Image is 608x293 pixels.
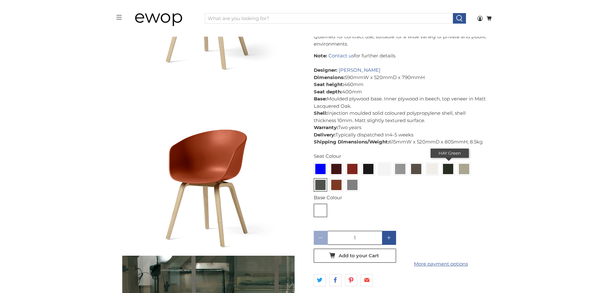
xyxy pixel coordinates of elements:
strong: Base: [314,96,327,102]
strong: Dimensions: [314,74,345,80]
strong: Delivery: [314,132,335,138]
strong: Seat height: [314,81,344,87]
a: Contact us [328,53,354,59]
span: Typically dispatched in [335,132,389,138]
input: What are you looking for? [205,13,453,24]
div: HAY Green [431,149,469,158]
a: [PERSON_NAME] [339,67,380,73]
strong: Shipping Dimensions/Weight: [314,139,389,145]
a: More payment options [400,260,482,268]
strong: Note: [314,53,327,59]
div: Base Colour [314,194,486,201]
p: 590mmW x 520mmD x 790mmH 460mm 400mm Moulded plywood base. Inner plywood in beech, top veneer in ... [314,52,486,146]
strong: Warranty: [314,124,338,130]
span: for further details. [354,53,396,59]
button: Add to your Cart [314,249,396,263]
span: Add to your Cart [339,253,379,259]
strong: Designer: [314,67,337,73]
div: Seat Colour [314,153,486,160]
a: HAY About A Chair AAC22 Orange with Matt Lacquered Oak Base [122,77,295,249]
strong: Seat depth: [314,89,342,95]
strong: Shell: [314,110,327,116]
